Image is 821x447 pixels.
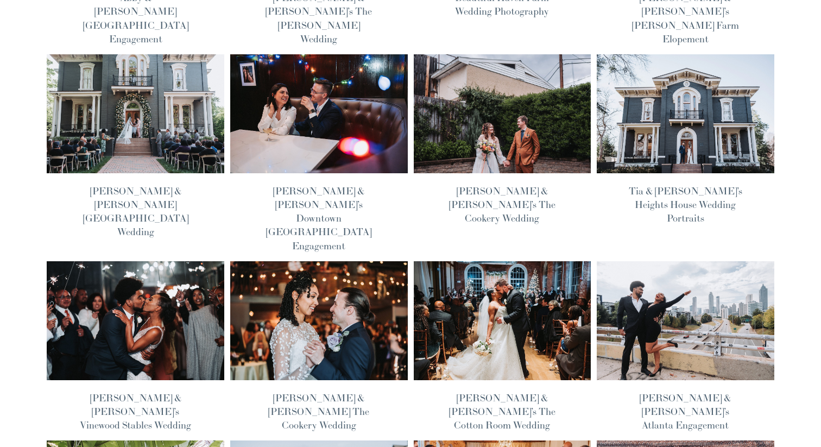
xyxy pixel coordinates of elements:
a: [PERSON_NAME] & [PERSON_NAME]’s The Cookery Wedding [449,185,555,224]
img: Chantel &amp; James’ Heights House Hotel Wedding [46,54,225,174]
a: [PERSON_NAME] & [PERSON_NAME][GEOGRAPHIC_DATA] Wedding [83,185,188,238]
img: Bethany &amp; Alexander’s The Cookery Wedding [229,261,408,381]
img: Tia &amp; Obinna’s Heights House Wedding Portraits [596,54,775,174]
a: [PERSON_NAME] & [PERSON_NAME]’s Atlanta Engagement [640,392,731,431]
img: Lauren &amp; Ian’s The Cotton Room Wedding [413,261,592,381]
img: Shakira &amp; Shawn’s Atlanta Engagement [596,261,775,381]
a: [PERSON_NAME] & [PERSON_NAME]’s The Cotton Room Wedding [449,392,555,431]
a: [PERSON_NAME] & [PERSON_NAME]’s Downtown [GEOGRAPHIC_DATA] Engagement [266,185,371,252]
a: Tia & [PERSON_NAME]’s Heights House Wedding Portraits [629,185,742,224]
a: [PERSON_NAME] & [PERSON_NAME] The Cookery Wedding [268,392,369,431]
img: Jacqueline &amp; Timo’s The Cookery Wedding [413,54,592,174]
img: Shakira &amp; Shawn’s Vinewood Stables Wedding [46,261,225,381]
img: Lorena &amp; Tom’s Downtown Durham Engagement [229,54,408,174]
a: [PERSON_NAME] & [PERSON_NAME]’s Vinewood Stables Wedding [80,392,191,431]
